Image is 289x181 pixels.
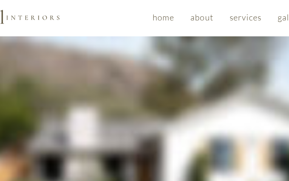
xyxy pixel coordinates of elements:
[146,8,181,26] a: home
[184,8,220,26] a: about
[223,8,268,26] a: services
[190,12,213,22] span: about
[153,12,174,22] span: home
[230,12,261,22] span: services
